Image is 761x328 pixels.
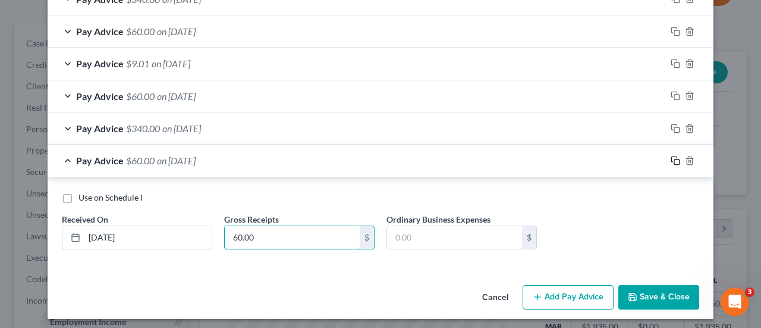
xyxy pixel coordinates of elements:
[157,26,196,37] span: on [DATE]
[360,226,374,249] div: $
[126,123,160,134] span: $340.00
[78,192,143,202] span: Use on Schedule I
[126,155,155,166] span: $60.00
[126,58,149,69] span: $9.01
[76,26,124,37] span: Pay Advice
[152,58,190,69] span: on [DATE]
[126,90,155,102] span: $60.00
[76,90,124,102] span: Pay Advice
[157,90,196,102] span: on [DATE]
[473,286,518,310] button: Cancel
[76,123,124,134] span: Pay Advice
[76,155,124,166] span: Pay Advice
[721,288,749,316] iframe: Intercom live chat
[523,285,614,310] button: Add Pay Advice
[224,213,279,226] label: Gross Receipts
[745,288,754,297] span: 3
[76,58,124,69] span: Pay Advice
[162,123,201,134] span: on [DATE]
[386,213,490,226] label: Ordinary Business Expenses
[522,226,536,249] div: $
[126,26,155,37] span: $60.00
[84,226,212,249] input: MM/DD/YYYY
[157,155,196,166] span: on [DATE]
[225,226,360,249] input: 0.00
[387,226,522,249] input: 0.00
[618,285,699,310] button: Save & Close
[62,214,108,224] span: Received On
